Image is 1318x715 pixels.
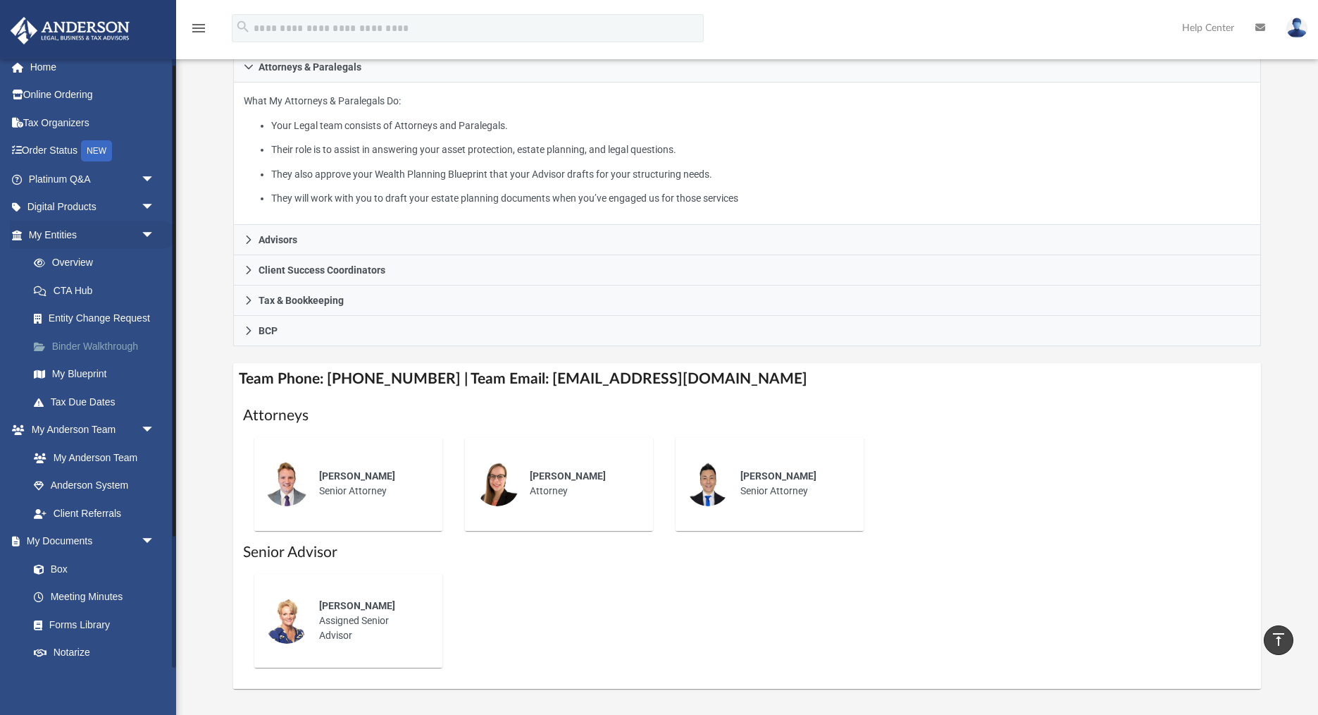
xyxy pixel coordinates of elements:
a: My Entitiesarrow_drop_down [10,221,176,249]
div: Senior Attorney [309,459,433,508]
span: Advisors [259,235,297,245]
li: Their role is to assist in answering your asset protection, estate planning, and legal questions. [271,141,1250,159]
a: Entity Change Request [20,305,176,333]
a: My Anderson Teamarrow_drop_down [10,416,169,444]
a: Overview [20,249,176,277]
i: search [235,19,251,35]
h1: Attorneys [243,405,1251,426]
img: User Pic [1286,18,1307,38]
a: Order StatusNEW [10,137,176,166]
span: Tax & Bookkeeping [259,295,344,305]
img: Anderson Advisors Platinum Portal [6,17,134,44]
span: BCP [259,326,278,336]
a: Tax Organizers [10,109,176,137]
img: thumbnail [264,461,309,506]
a: Digital Productsarrow_drop_down [10,193,176,221]
span: [PERSON_NAME] [740,470,816,482]
a: Tax Due Dates [20,388,176,416]
a: menu [190,27,207,37]
a: BCP [233,316,1261,346]
img: thumbnail [475,461,520,506]
a: My Documentsarrow_drop_down [10,527,169,556]
span: [PERSON_NAME] [319,600,395,611]
span: Client Success Coordinators [259,265,385,275]
a: Meeting Minutes [20,583,169,611]
a: Attorneys & Paralegals [233,51,1261,82]
a: Client Referrals [20,499,169,527]
a: Binder Walkthrough [20,332,176,360]
img: thumbnail [264,599,309,644]
a: Box [20,555,162,583]
a: Online Ordering [10,81,176,109]
span: arrow_drop_down [141,527,169,556]
a: My Anderson Team [20,444,162,472]
div: Attorneys & Paralegals [233,82,1261,226]
span: [PERSON_NAME] [319,470,395,482]
div: Assigned Senior Advisor [309,589,433,653]
div: Senior Attorney [731,459,854,508]
h1: Senior Advisor [243,542,1251,563]
a: Tax & Bookkeeping [233,286,1261,316]
span: arrow_drop_down [141,165,169,194]
div: NEW [81,140,112,161]
a: Advisors [233,225,1261,255]
span: Attorneys & Paralegals [259,62,361,72]
i: menu [190,20,207,37]
span: arrow_drop_down [141,666,169,695]
a: Platinum Q&Aarrow_drop_down [10,165,176,193]
li: They will work with you to draft your estate planning documents when you’ve engaged us for those ... [271,190,1250,207]
a: Home [10,53,176,81]
a: Forms Library [20,611,162,639]
li: They also approve your Wealth Planning Blueprint that your Advisor drafts for your structuring ne... [271,166,1250,183]
a: Notarize [20,639,169,667]
p: What My Attorneys & Paralegals Do: [244,92,1250,207]
a: Online Learningarrow_drop_down [10,666,169,695]
span: arrow_drop_down [141,221,169,250]
a: vertical_align_top [1264,625,1293,655]
div: Attorney [520,459,643,508]
a: My Blueprint [20,360,169,389]
h4: Team Phone: [PHONE_NUMBER] | Team Email: [EMAIL_ADDRESS][DOMAIN_NAME] [233,363,1261,395]
a: Client Success Coordinators [233,255,1261,286]
span: [PERSON_NAME] [530,470,606,482]
a: Anderson System [20,472,169,500]
i: vertical_align_top [1270,631,1287,648]
img: thumbnail [685,461,731,506]
li: Your Legal team consists of Attorneys and Paralegals. [271,117,1250,135]
a: CTA Hub [20,276,176,305]
span: arrow_drop_down [141,193,169,222]
span: arrow_drop_down [141,416,169,445]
